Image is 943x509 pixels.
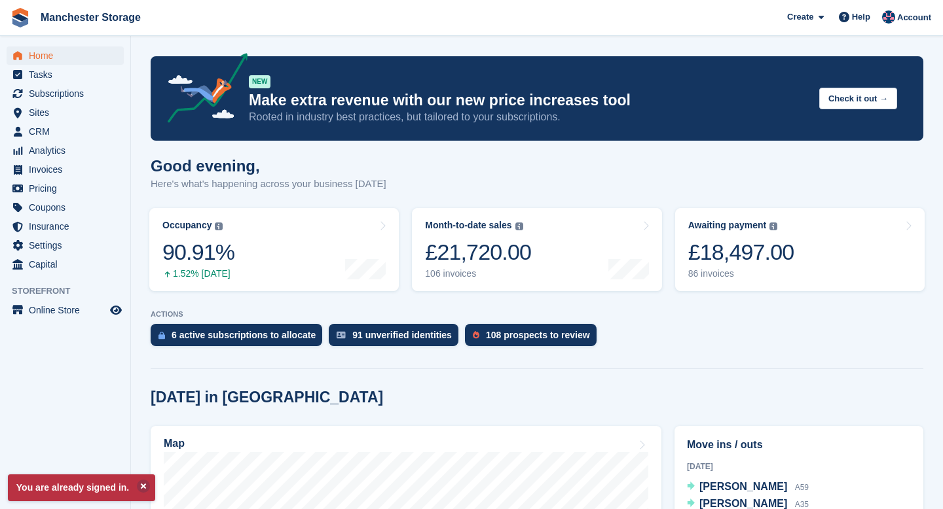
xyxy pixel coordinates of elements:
img: icon-info-grey-7440780725fd019a000dd9b08b2336e03edf1995a4989e88bcd33f0948082b44.svg [515,222,523,230]
a: menu [7,301,124,319]
a: menu [7,84,124,103]
span: Capital [29,255,107,273]
a: 108 prospects to review [465,324,603,353]
div: 91 unverified identities [352,330,452,340]
div: Occupancy [162,220,212,231]
span: [PERSON_NAME] [699,498,787,509]
div: Month-to-date sales [425,220,511,231]
span: Subscriptions [29,84,107,103]
p: Here's what's happening across your business [DATE] [151,177,386,192]
p: Rooted in industry best practices, but tailored to your subscriptions. [249,110,809,124]
a: Manchester Storage [35,7,146,28]
span: [PERSON_NAME] [699,481,787,492]
div: 86 invoices [688,268,794,279]
img: active_subscription_to_allocate_icon-d502201f5373d7db506a760aba3b589e785aa758c864c3986d89f69b8ff3... [158,331,165,340]
span: CRM [29,122,107,141]
span: Create [787,10,813,24]
div: 106 invoices [425,268,531,279]
div: 90.91% [162,239,234,266]
p: ACTIONS [151,310,923,319]
a: menu [7,217,124,236]
span: Settings [29,236,107,254]
span: Pricing [29,179,107,198]
img: stora-icon-8386f47178a22dfd0bd8f6a31ec36ba5ce8667c1dd55bd0f319d3a0aa187defe.svg [10,8,30,27]
a: menu [7,141,124,160]
div: £21,720.00 [425,239,531,266]
span: Analytics [29,141,107,160]
p: Make extra revenue with our new price increases tool [249,91,809,110]
span: Sites [29,103,107,122]
span: Tasks [29,65,107,84]
a: menu [7,198,124,217]
span: Invoices [29,160,107,179]
div: 108 prospects to review [486,330,590,340]
img: icon-info-grey-7440780725fd019a000dd9b08b2336e03edf1995a4989e88bcd33f0948082b44.svg [215,222,223,230]
img: price-adjustments-announcement-icon-8257ccfd72463d97f412b2fc003d46551f7dbcb40ab6d574587a9cd5c0d94... [157,53,248,128]
h2: [DATE] in [GEOGRAPHIC_DATA] [151,389,383,406]
img: verify_identity-adf6edd0f0f0b5bbfe63781bf79b02c33cf7c696d77639b501bdc392416b5a36.svg [337,331,346,339]
a: Preview store [108,302,124,318]
a: menu [7,103,124,122]
div: [DATE] [687,461,911,472]
div: NEW [249,75,270,88]
button: Check it out → [819,88,897,109]
span: A35 [795,500,809,509]
h2: Map [164,438,185,449]
a: menu [7,236,124,254]
a: menu [7,65,124,84]
a: Occupancy 90.91% 1.52% [DATE] [149,208,399,291]
a: [PERSON_NAME] A59 [687,479,809,496]
a: Awaiting payment £18,497.00 86 invoices [675,208,925,291]
div: Awaiting payment [688,220,767,231]
span: Help [852,10,870,24]
div: 1.52% [DATE] [162,268,234,279]
span: A59 [795,483,809,492]
a: menu [7,255,124,273]
span: Coupons [29,198,107,217]
span: Online Store [29,301,107,319]
p: You are already signed in. [8,474,155,501]
img: prospect-51fa495bee0391a8d652442698ab0144808aea92771e9ea1ae160a38d050c398.svg [473,331,479,339]
h2: Move ins / outs [687,437,911,453]
a: 91 unverified identities [329,324,465,353]
a: 6 active subscriptions to allocate [151,324,329,353]
a: menu [7,160,124,179]
a: menu [7,179,124,198]
span: Insurance [29,217,107,236]
div: £18,497.00 [688,239,794,266]
span: Storefront [12,285,130,298]
a: menu [7,122,124,141]
h1: Good evening, [151,157,386,175]
span: Home [29,46,107,65]
span: Account [897,11,931,24]
img: icon-info-grey-7440780725fd019a000dd9b08b2336e03edf1995a4989e88bcd33f0948082b44.svg [769,222,777,230]
a: menu [7,46,124,65]
div: 6 active subscriptions to allocate [172,330,316,340]
a: Month-to-date sales £21,720.00 106 invoices [412,208,661,291]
